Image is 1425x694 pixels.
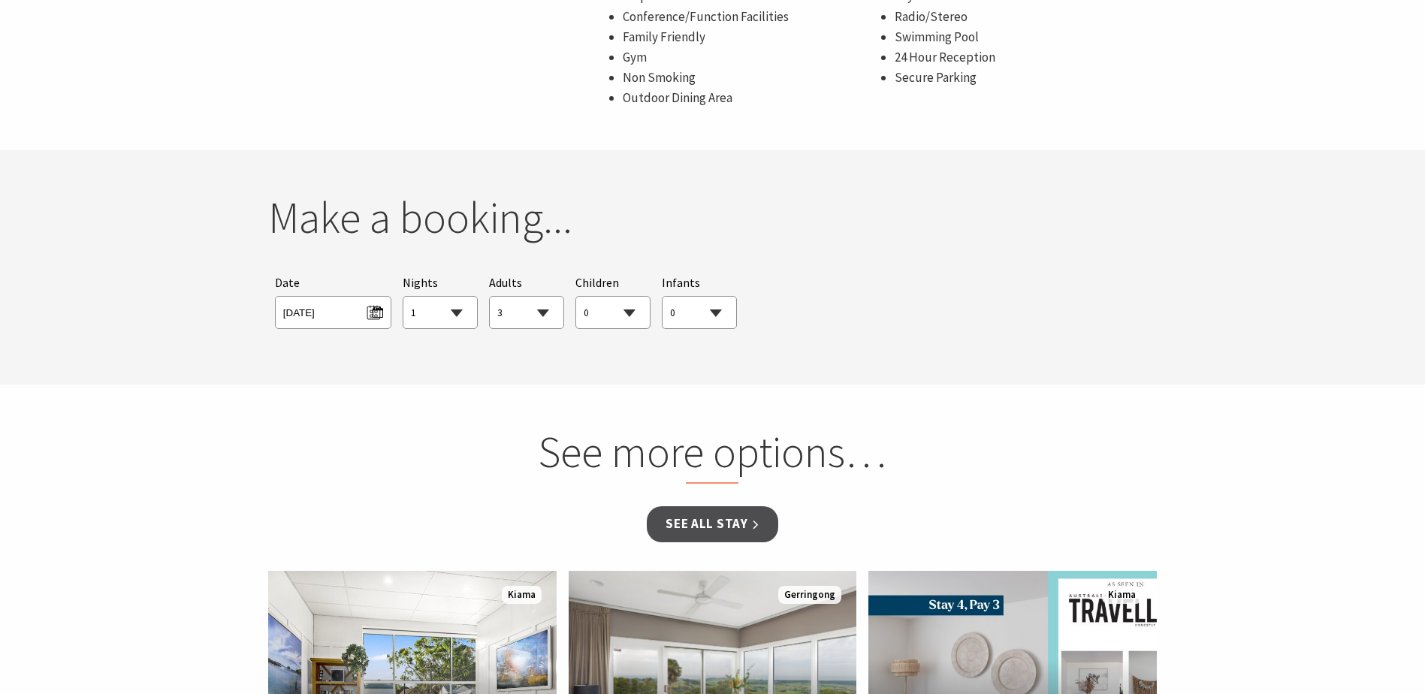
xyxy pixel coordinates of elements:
[895,47,1152,68] li: 24 Hour Reception
[403,273,478,330] div: Choose a number of nights
[895,7,1152,27] li: Radio/Stereo
[647,506,777,542] a: See all Stay
[895,27,1152,47] li: Swimming Pool
[623,7,880,27] li: Conference/Function Facilities
[1102,586,1142,605] span: Kiama
[623,47,880,68] li: Gym
[275,275,300,290] span: Date
[778,586,841,605] span: Gerringong
[623,88,880,108] li: Outdoor Dining Area
[623,68,880,88] li: Non Smoking
[489,275,522,290] span: Adults
[623,27,880,47] li: Family Friendly
[895,68,1152,88] li: Secure Parking
[268,192,1158,244] h2: Make a booking...
[403,273,438,293] span: Nights
[275,273,391,330] div: Please choose your desired arrival date
[283,300,383,321] span: [DATE]
[575,275,619,290] span: Children
[662,275,700,290] span: Infants
[426,426,999,484] h2: See more options…
[502,586,542,605] span: Kiama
